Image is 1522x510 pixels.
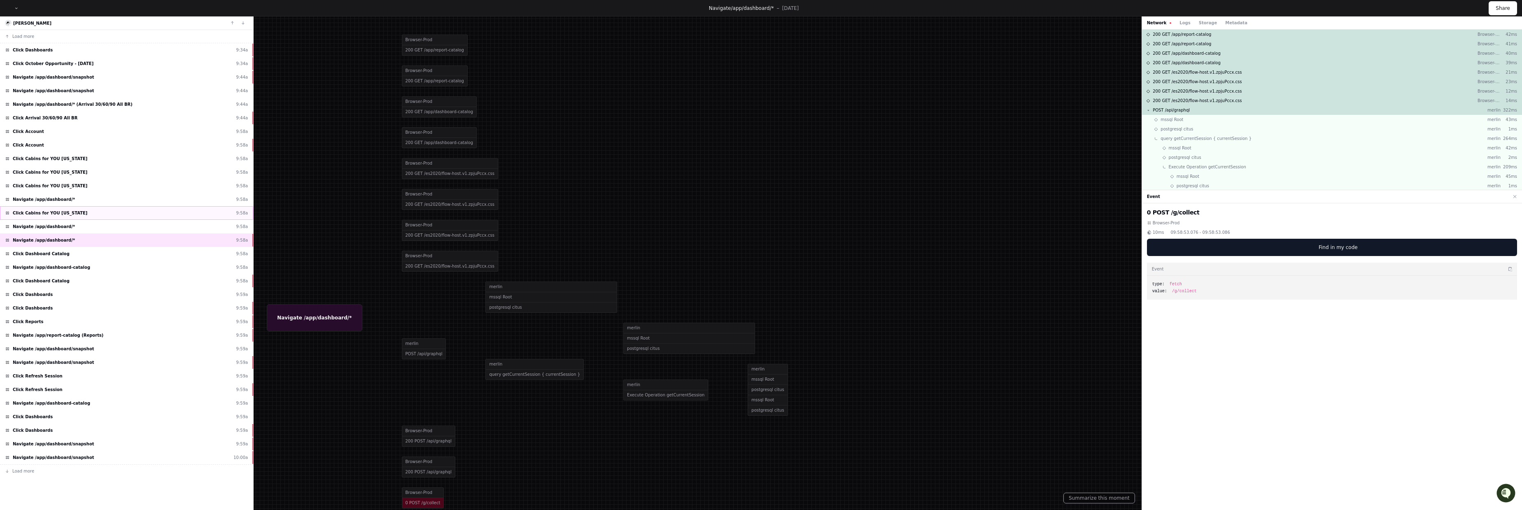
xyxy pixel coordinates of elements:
p: 39ms [1501,60,1517,66]
img: 1756235613930-3d25f9e4-fa56-45dd-b3ad-e072dfbd1548 [8,61,23,76]
span: Navigate /app/dashboard-catalog [13,264,90,270]
div: 9:59a [236,387,248,393]
span: Navigate [709,5,731,11]
span: 200 GET /app/dashboard-catalog [1153,50,1221,56]
div: 9:34a [236,47,248,53]
div: 9:59a [236,359,248,366]
p: merlin [1478,135,1501,142]
span: mssql Root [1161,116,1183,123]
button: Network [1147,20,1172,26]
span: Click Cabins for YOU [US_STATE] [13,210,87,216]
div: 9:58a [236,237,248,243]
span: Navigate /app/dashboard/snapshot [13,74,94,80]
span: Click Dashboards [13,47,53,53]
h2: 0 POST /g/collect [1147,208,1517,217]
span: Click Reports [13,319,43,325]
span: 200 GET /es2020/flow-host.v1.zpjuPccx.css [1153,79,1242,85]
span: Click Arrival 30/60/90 All BR [13,115,77,121]
span: Navigate /app/report-catalog (Reports) [13,332,103,338]
span: Navigate /app/dashboard/snapshot [13,454,94,461]
span: 200 GET /es2020/flow-host.v1.zpjuPccx.css [1153,69,1242,75]
span: postgresql citus [1169,154,1201,161]
p: Browser-Prod [1478,41,1501,47]
div: 9:58a [236,169,248,175]
div: 9:59a [236,400,248,406]
button: Event [1147,193,1160,200]
span: 200 GET /app/report-catalog [1153,41,1211,47]
p: 209ms [1501,164,1517,170]
button: Find in my code [1147,239,1517,256]
span: POST /api/graphql [1153,107,1190,113]
span: Navigate /app/dashboard/* [13,237,75,243]
span: Find in my code [1319,244,1358,251]
span: Click Dashboards [13,291,53,298]
a: [PERSON_NAME] [13,21,51,26]
span: Navigate /app/dashboard/* [13,224,75,230]
div: 9:58a [236,224,248,230]
span: Click Cabins for YOU [US_STATE] [13,169,87,175]
span: /g/collect [1172,288,1197,294]
span: type: [1152,281,1165,287]
div: 9:58a [236,278,248,284]
p: merlin [1478,183,1501,189]
span: postgresql citus [1161,126,1193,132]
p: [DATE] [782,5,799,12]
div: 9:58a [236,183,248,189]
p: 43ms [1501,116,1517,123]
div: 9:44a [236,88,248,94]
p: 42ms [1501,145,1517,151]
span: Click Cabins for YOU [US_STATE] [13,156,87,162]
span: Browser-Prod [1153,220,1180,226]
div: 9:59a [236,346,248,352]
p: merlin [1478,173,1501,179]
span: 200 GET /app/dashboard-catalog [1153,60,1221,66]
span: query getCurrentSession { currentSession } [1161,135,1252,142]
span: Click Dashboards [13,305,53,311]
span: Navigate /app/dashboard/* (Arrival 30/60/90 All BR) [13,101,133,107]
p: 322ms [1501,107,1517,113]
p: 2ms [1501,154,1517,161]
div: 9:59a [236,291,248,298]
div: 9:59a [236,441,248,447]
p: 14ms [1501,98,1517,104]
div: We're available if you need us! [28,70,104,76]
span: Click Refresh Session [13,387,63,393]
p: merlin [1478,164,1501,170]
div: 9:59a [236,332,248,338]
div: 9:58a [236,128,248,135]
div: 9:44a [236,115,248,121]
p: Browser-Prod [1478,79,1501,85]
p: merlin [1478,107,1501,113]
p: 23ms [1501,79,1517,85]
p: 41ms [1501,41,1517,47]
span: Click Account [13,142,44,148]
span: 200 GET /es2020/flow-host.v1.zpjuPccx.css [1153,98,1242,104]
p: 1ms [1501,126,1517,132]
p: 21ms [1501,69,1517,75]
div: 9:34a [236,61,248,67]
span: Navigate /app/dashboard-catalog [13,400,90,406]
div: 9:58a [236,210,248,216]
div: 9:59a [236,305,248,311]
p: 40ms [1501,50,1517,56]
div: 9:58a [236,251,248,257]
span: 200 GET /app/report-catalog [1153,31,1211,37]
p: Browser-Prod [1478,60,1501,66]
div: 9:58a [236,264,248,270]
span: Load more [12,468,34,474]
span: Click Dashboard Catalog [13,251,70,257]
img: 14.svg [6,21,11,26]
p: Browser-Prod [1478,69,1501,75]
span: Click Dashboards [13,414,53,420]
span: Click Cabins for YOU [US_STATE] [13,183,87,189]
div: 9:58a [236,156,248,162]
span: Pylon [82,86,100,93]
div: 9:59a [236,373,248,379]
img: PlayerZero [8,8,25,25]
p: 12ms [1501,88,1517,94]
span: Click Refresh Session [13,373,63,379]
span: Load more [12,33,34,40]
p: merlin [1478,154,1501,161]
